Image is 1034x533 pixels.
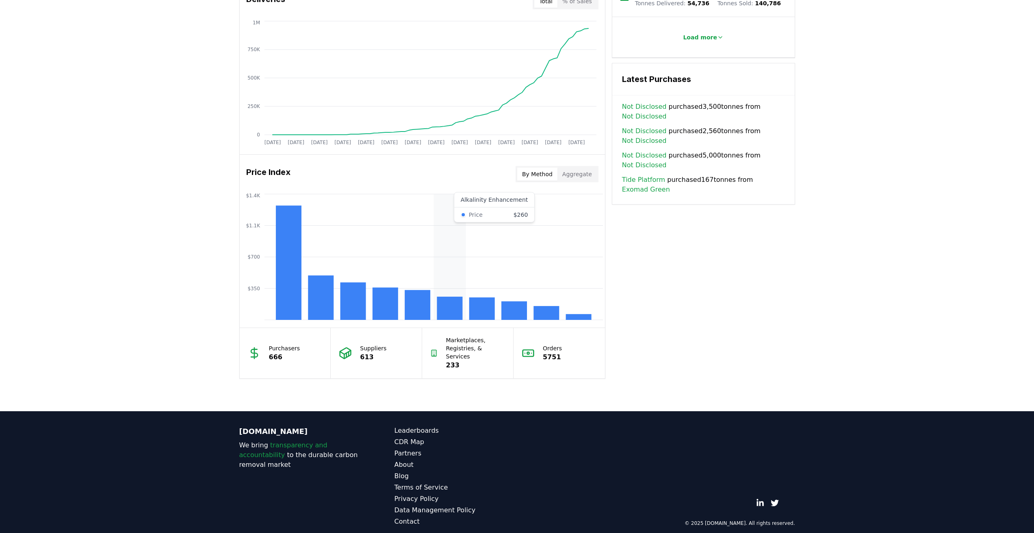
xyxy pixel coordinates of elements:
tspan: [DATE] [568,140,585,145]
p: Marketplaces, Registries, & Services [446,336,505,360]
a: About [395,460,517,470]
a: Partners [395,449,517,458]
tspan: [DATE] [358,140,374,145]
tspan: [DATE] [334,140,351,145]
a: Not Disclosed [622,102,667,112]
tspan: 500K [247,75,260,81]
tspan: [DATE] [475,140,491,145]
tspan: [DATE] [288,140,304,145]
a: Tide Platform [622,175,665,185]
span: purchased 3,500 tonnes from [622,102,785,121]
span: purchased 5,000 tonnes from [622,151,785,170]
span: purchased 167 tonnes from [622,175,785,194]
p: Load more [683,33,717,41]
button: By Method [517,168,557,181]
tspan: 750K [247,47,260,52]
a: Not Disclosed [622,112,667,121]
tspan: [DATE] [264,140,281,145]
p: Purchasers [269,344,300,352]
tspan: 0 [257,132,260,138]
a: Terms of Service [395,483,517,492]
tspan: $1.1K [246,223,260,229]
tspan: [DATE] [545,140,561,145]
a: Not Disclosed [622,151,667,160]
tspan: $1.4K [246,193,260,199]
a: Contact [395,517,517,527]
p: 233 [446,360,505,370]
a: LinkedIn [756,499,764,507]
tspan: [DATE] [405,140,421,145]
span: transparency and accountability [239,441,327,459]
tspan: [DATE] [498,140,515,145]
a: Privacy Policy [395,494,517,504]
h3: Price Index [246,166,290,182]
h3: Latest Purchases [622,73,785,85]
p: Orders [543,344,562,352]
p: 666 [269,352,300,362]
a: CDR Map [395,437,517,447]
button: Aggregate [557,168,597,181]
a: Exomad Green [622,185,670,194]
p: 5751 [543,352,562,362]
tspan: $350 [247,286,260,291]
tspan: 250K [247,104,260,109]
a: Not Disclosed [622,136,667,146]
p: We bring to the durable carbon removal market [239,440,362,470]
tspan: 1M [253,20,260,26]
p: Suppliers [360,344,386,352]
a: Twitter [771,499,779,507]
span: purchased 2,560 tonnes from [622,126,785,146]
tspan: [DATE] [381,140,398,145]
a: Leaderboards [395,426,517,436]
a: Not Disclosed [622,160,667,170]
a: Not Disclosed [622,126,667,136]
button: Load more [676,29,730,45]
a: Data Management Policy [395,505,517,515]
tspan: [DATE] [451,140,468,145]
tspan: [DATE] [521,140,538,145]
p: © 2025 [DOMAIN_NAME]. All rights reserved. [685,520,795,527]
a: Blog [395,471,517,481]
tspan: [DATE] [428,140,444,145]
tspan: [DATE] [311,140,327,145]
tspan: $700 [247,254,260,260]
p: [DOMAIN_NAME] [239,426,362,437]
p: 613 [360,352,386,362]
